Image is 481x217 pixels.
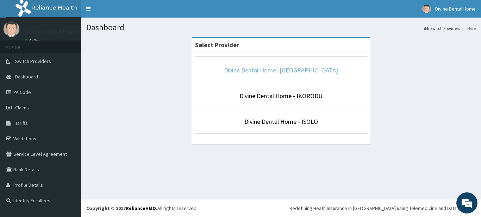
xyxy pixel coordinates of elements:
a: Divine Dental Home - IKORODU [239,92,323,100]
span: Tariffs [15,120,28,126]
a: Online [25,38,42,43]
span: Dashboard [15,74,38,80]
footer: All rights reserved. [81,199,481,217]
h1: Dashboard [86,23,476,32]
strong: Copyright © 2017 . [86,205,157,211]
a: RelianceHMO [126,205,156,211]
p: Divine Dental Home [25,28,79,35]
a: Divine Dental Home - ISOLO [244,117,318,126]
a: Divine Dental Home- [GEOGRAPHIC_DATA] [224,66,338,74]
img: User Image [422,5,431,13]
span: Claims [15,104,29,111]
strong: Select Provider [195,41,239,49]
div: Redefining Heath Insurance in [GEOGRAPHIC_DATA] using Telemedicine and Data Science! [289,205,476,212]
a: Switch Providers [424,25,460,31]
img: User Image [4,21,19,37]
li: Here [461,25,476,31]
span: Divine Dental Home [435,6,476,12]
span: Switch Providers [15,58,51,64]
